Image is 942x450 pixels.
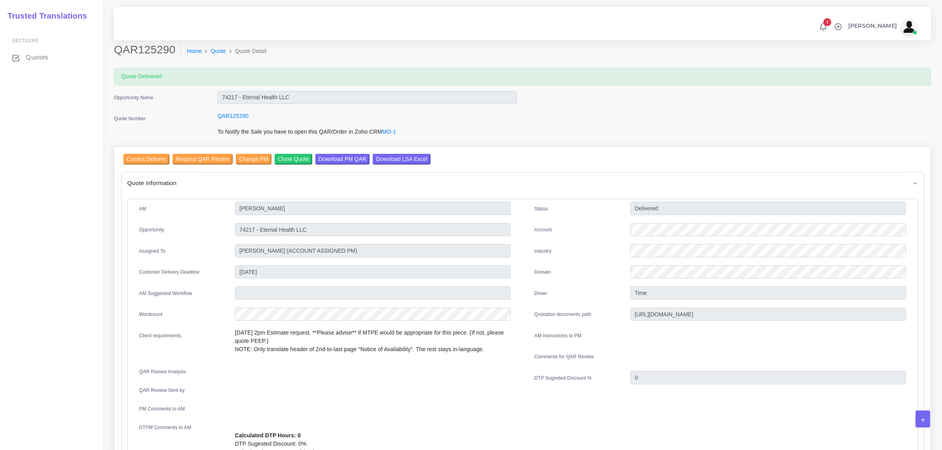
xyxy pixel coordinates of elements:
[172,154,233,164] input: Request QAR Review
[275,154,312,164] input: Clone Quote
[122,173,923,193] div: Quote information
[218,113,248,119] a: QAR125290
[235,432,301,439] b: Calculated DTP Hours: 0
[12,38,38,43] span: Sections
[2,11,87,21] h2: Trusted Translations
[534,268,551,276] label: Domain
[382,129,396,135] a: MO-1
[226,47,267,55] li: Quote Detail
[139,248,166,255] label: Assigned To
[139,290,192,297] label: AM Suggested Workflow
[187,47,202,55] a: Home
[139,226,165,233] label: Opportunity
[235,244,511,257] input: pm
[816,23,830,31] a: 1
[534,226,552,233] label: Account
[534,374,592,382] label: DTP Sugested Discount %
[6,49,97,66] a: Quotes
[139,332,182,339] label: Client requirements
[139,368,186,375] label: QAR Review Analysis
[139,205,146,212] label: AM
[212,128,523,141] div: To Notify the Sale you have to open this QAR/Order in Zoho CRM
[823,18,831,26] span: 1
[139,387,185,394] label: QAR Review Sent by
[127,178,177,187] span: Quote information
[139,311,163,318] label: Wordcount
[114,115,146,122] label: Quote Number
[373,154,430,164] input: Download LSA Excel
[211,47,226,55] a: Quote
[114,94,154,101] label: Opportunity Name
[139,405,185,412] label: PM Comments to AM
[139,424,191,431] label: DTPM Comments to AM
[534,311,591,318] label: Quotation documents path
[534,332,582,339] label: AM instructions to PM
[114,43,181,57] h2: QAR125290
[139,268,200,276] label: Customer Delivery Deadline
[114,68,931,85] div: Quote Delivered
[534,353,594,360] label: Comments for QAR Review
[123,154,169,164] input: Correct Delivery
[534,290,548,297] label: Driver
[315,154,370,164] input: Download PM QAR
[844,19,920,35] a: [PERSON_NAME]avatar
[901,19,917,35] img: avatar
[235,329,511,354] p: [DATE] 2pm Estimate request. **Please advise** if MTPE would be appropriate for this piece. (If n...
[534,248,552,255] label: Industry
[2,9,87,23] a: Trusted Translations
[848,23,897,28] span: [PERSON_NAME]
[236,154,271,164] input: Change PM
[534,205,548,212] label: Status
[26,53,48,62] span: Quotes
